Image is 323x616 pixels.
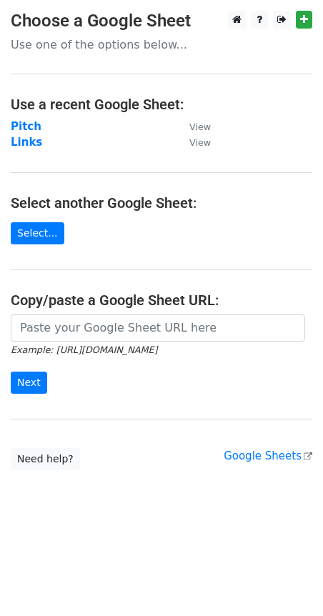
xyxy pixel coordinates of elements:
[11,11,312,31] h3: Choose a Google Sheet
[11,96,312,113] h4: Use a recent Google Sheet:
[224,449,312,462] a: Google Sheets
[11,194,312,212] h4: Select another Google Sheet:
[11,344,157,355] small: Example: [URL][DOMAIN_NAME]
[189,121,211,132] small: View
[175,136,211,149] a: View
[11,372,47,394] input: Next
[189,137,211,148] small: View
[11,37,312,52] p: Use one of the options below...
[11,448,80,470] a: Need help?
[175,120,211,133] a: View
[11,222,64,244] a: Select...
[11,120,41,133] a: Pitch
[11,314,305,342] input: Paste your Google Sheet URL here
[11,292,312,309] h4: Copy/paste a Google Sheet URL:
[11,136,42,149] a: Links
